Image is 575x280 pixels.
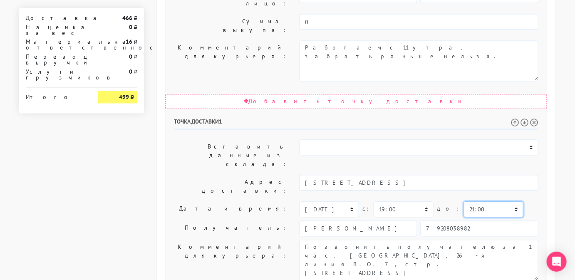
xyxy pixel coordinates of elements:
strong: 0 [129,23,132,31]
label: Вставить данные из склада: [168,140,293,172]
label: Получатель: [168,221,293,237]
input: Телефон [421,221,538,237]
label: Адрес доставки: [168,175,293,198]
div: Доставка [20,15,92,21]
strong: 16 [126,38,132,46]
strong: 0 [129,68,132,76]
span: 1 [219,118,222,126]
strong: 499 [119,94,129,101]
div: Open Intercom Messenger [547,252,567,272]
div: Добавить точку доставки [165,95,547,109]
label: Дата и время: [168,202,293,218]
strong: 0 [129,53,132,61]
div: Услуги грузчиков [20,69,92,81]
div: Материальная ответственность [20,39,92,51]
label: до: [437,202,461,216]
h6: Точка доставки [174,119,538,130]
div: Перевод выручки [20,54,92,66]
label: Комментарий для курьера: [168,41,293,82]
div: Итого [26,91,86,100]
label: c: [362,202,370,216]
strong: 466 [122,14,132,22]
label: Сумма выкупа: [168,14,293,37]
input: Имя [300,221,417,237]
div: Наценка за вес [20,24,92,36]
